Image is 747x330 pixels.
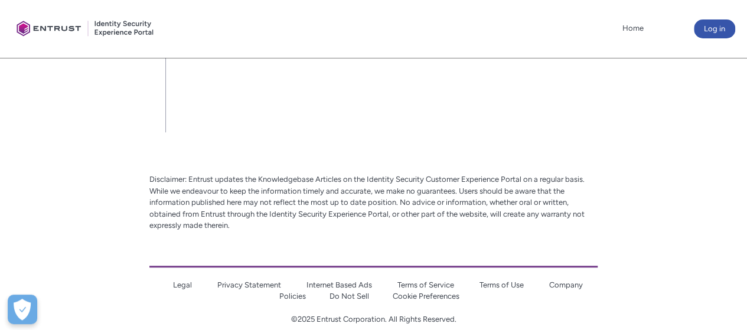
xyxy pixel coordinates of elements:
p: Disclaimer: Entrust updates the Knowledgebase Articles on the Identity Security Customer Experien... [149,174,598,231]
a: Cookie Preferences [393,292,459,300]
button: Open Preferences [8,295,37,324]
a: Privacy Statement [217,280,281,289]
a: Home [619,19,647,37]
p: ©2025 Entrust Corporation. All Rights Reserved. [149,313,598,325]
a: Legal [173,280,192,289]
a: Internet Based Ads [306,280,372,289]
a: Terms of Use [479,280,524,289]
button: Log in [694,19,735,38]
a: Terms of Service [397,280,454,289]
a: Do Not Sell [330,292,369,300]
div: Cookie Preferences [8,295,37,324]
